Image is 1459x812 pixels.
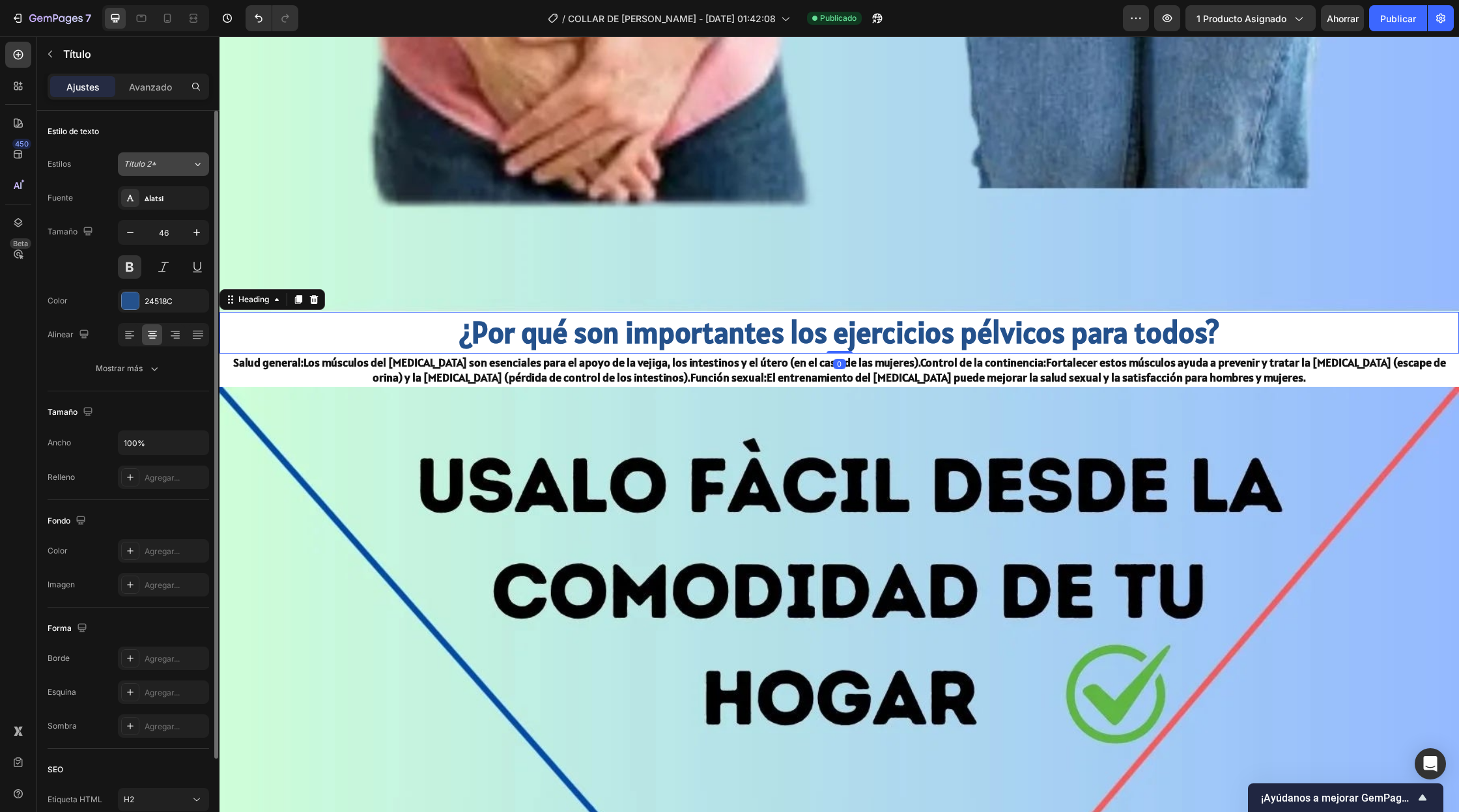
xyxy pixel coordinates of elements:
button: Mostrar encuesta - ¡Ayúdanos a mejorar GemPages! [1261,790,1430,805]
font: Sombra [48,721,77,731]
font: Fondo [48,516,70,525]
button: 1 producto asignado [1185,5,1316,31]
button: H2 [118,788,209,811]
font: Fuente [48,193,73,203]
font: Alinear [48,329,74,339]
iframe: Área de diseño [220,36,1459,812]
p: Título [63,46,204,62]
font: SEO [48,764,63,774]
font: Color [48,546,68,555]
font: Título 2* [124,159,156,169]
font: Agregar... [145,473,180,483]
font: Tamaño [48,407,78,417]
font: Título [63,48,91,61]
font: 450 [15,139,29,148]
font: Esquina [48,687,76,697]
font: ¡Ayúdanos a mejorar GemPages! [1261,792,1415,804]
font: Agregar... [145,546,180,556]
font: Beta [13,239,28,248]
button: Publicar [1369,5,1427,31]
div: Abrir Intercom Messenger [1415,748,1446,779]
p: Los músculos del [MEDICAL_DATA] son esenciales para el apoyo de la vejiga, los intestinos y el út... [1,318,1238,349]
font: / [562,13,565,24]
font: Ahorrar [1327,13,1359,24]
font: Color [48,296,68,305]
font: Relleno [48,472,75,482]
font: Borde [48,653,70,663]
div: 0 [614,322,627,333]
font: Ancho [48,438,71,447]
font: Etiqueta HTML [48,794,102,804]
button: Título 2* [118,152,209,176]
strong: Función sexual: [471,333,547,348]
font: COLLAR DE [PERSON_NAME] - [DATE] 01:42:08 [568,13,776,24]
font: Forma [48,623,72,633]
font: 1 producto asignado [1197,13,1286,24]
font: Agregar... [145,688,180,697]
button: Mostrar más [48,357,209,380]
font: Alatsi [145,193,163,203]
button: 7 [5,5,97,31]
div: Deshacer/Rehacer [246,5,298,31]
strong: Salud general: [14,318,84,333]
input: Auto [119,431,208,455]
font: Publicar [1380,13,1416,24]
font: Ajustes [66,81,100,92]
font: Mostrar más [96,363,143,373]
font: H2 [124,794,134,804]
font: Publicado [820,13,857,23]
font: Agregar... [145,721,180,731]
font: Imagen [48,580,75,589]
font: Estilo de texto [48,126,99,136]
font: 7 [85,12,91,25]
font: 24518C [145,296,173,306]
font: Agregar... [145,580,180,590]
strong: Control de la continencia: [701,318,827,333]
font: Agregar... [145,654,180,664]
button: Ahorrar [1321,5,1364,31]
font: Tamaño [48,227,78,236]
font: Avanzado [129,81,172,92]
font: Estilos [48,159,71,169]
